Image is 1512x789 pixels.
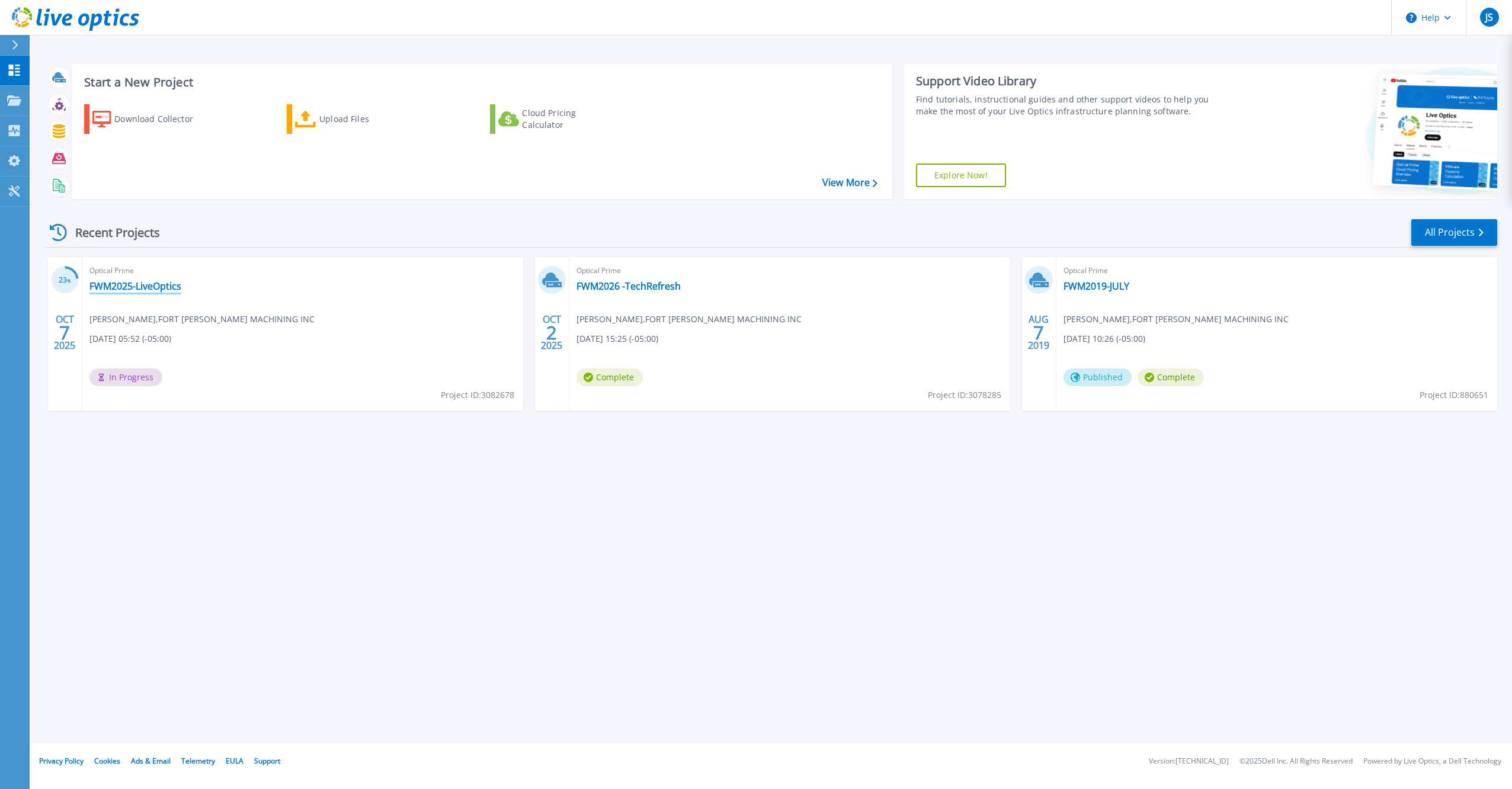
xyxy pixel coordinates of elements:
span: Project ID: 3078285 [928,389,1001,402]
span: [DATE] 10:26 (-05:00) [1063,332,1145,345]
a: EULA [226,756,244,766]
span: [PERSON_NAME] , FORT [PERSON_NAME] MACHINING INC [1063,313,1289,326]
span: In Progress [89,368,162,386]
span: [PERSON_NAME] , FORT [PERSON_NAME] MACHINING INC [89,313,315,326]
span: [PERSON_NAME] , FORT [PERSON_NAME] MACHINING INC [576,313,802,326]
div: Find tutorials, instructional guides and other support videos to help you make the most of your L... [916,94,1222,117]
a: All Projects [1411,219,1497,246]
div: Support Video Library [916,73,1222,89]
span: Complete [576,368,643,386]
h3: 23 [51,274,79,287]
div: Download Collector [114,107,209,131]
a: Upload Files [287,104,419,134]
a: Cloud Pricing Calculator [490,104,622,134]
span: Optical Prime [89,264,516,277]
div: Cloud Pricing Calculator [522,107,617,131]
a: Support [254,756,280,766]
span: Optical Prime [1063,264,1490,277]
a: Ads & Email [131,756,171,766]
a: FWM2025-LiveOptics [89,280,181,292]
span: Project ID: 880651 [1420,389,1488,402]
a: Privacy Policy [39,756,84,766]
a: Cookies [94,756,120,766]
span: 7 [1033,328,1044,338]
li: Version: [TECHNICAL_ID] [1149,758,1229,765]
span: 7 [59,328,70,338]
span: Published [1063,368,1132,386]
a: View More [822,177,877,188]
span: Complete [1138,368,1204,386]
div: OCT 2025 [53,311,76,354]
span: [DATE] 15:25 (-05:00) [576,332,658,345]
a: Explore Now! [916,163,1006,187]
span: Optical Prime [576,264,1003,277]
li: © 2025 Dell Inc. All Rights Reserved [1239,758,1353,765]
h3: Start a New Project [84,76,877,89]
div: Recent Projects [46,218,176,247]
a: FWM2019-JULY [1063,280,1129,292]
div: OCT 2025 [540,311,563,354]
span: % [67,277,71,284]
span: JS [1485,12,1493,22]
a: Telemetry [181,756,215,766]
div: AUG 2019 [1027,311,1050,354]
a: FWM2026 -TechRefresh [576,280,681,292]
li: Powered by Live Optics, a Dell Technology [1363,758,1501,765]
span: Project ID: 3082678 [441,389,514,402]
span: [DATE] 05:52 (-05:00) [89,332,171,345]
span: 2 [546,328,557,338]
div: Upload Files [319,107,414,131]
a: Download Collector [84,104,216,134]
